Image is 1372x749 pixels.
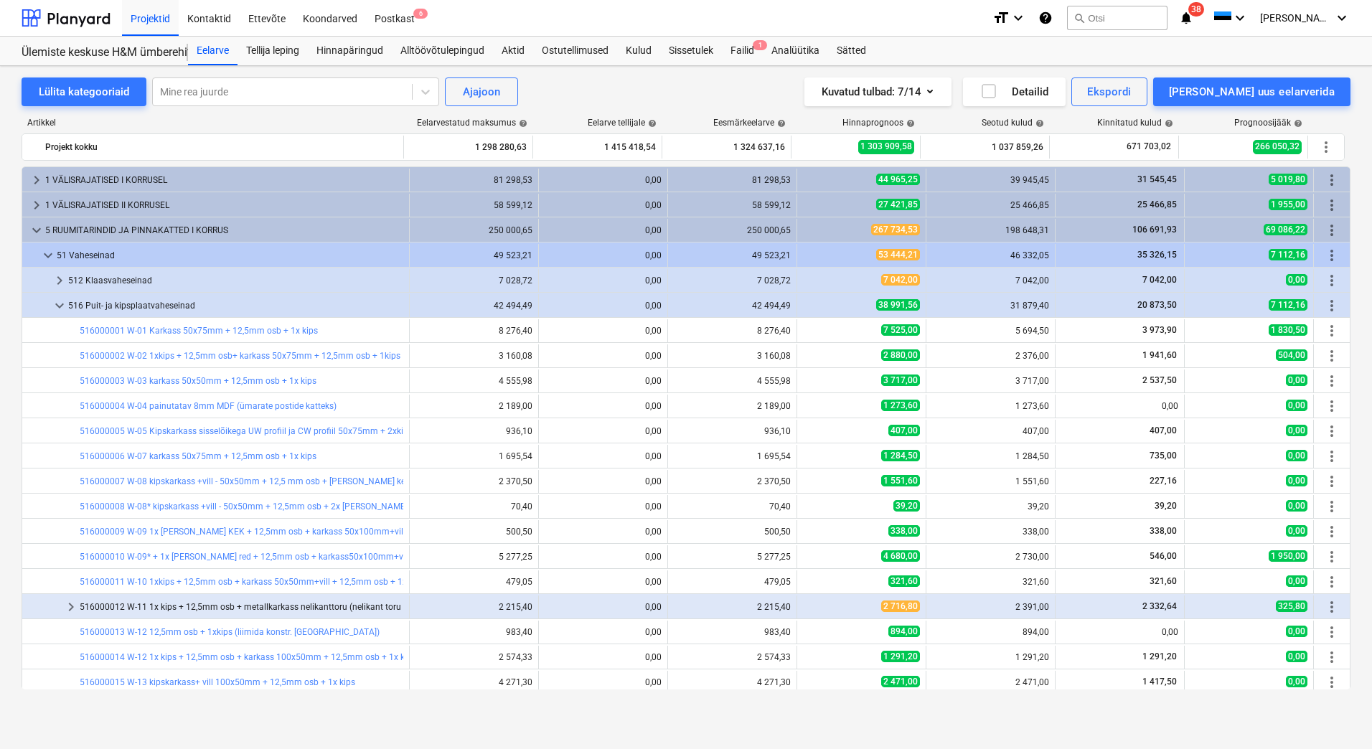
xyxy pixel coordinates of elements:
[903,119,915,128] span: help
[674,476,791,486] div: 2 370,50
[932,527,1049,537] div: 338,00
[674,426,791,436] div: 936,10
[533,37,617,65] div: Ostutellimused
[932,275,1049,286] div: 7 042,00
[415,351,532,361] div: 3 160,08
[415,426,532,436] div: 936,10
[1153,501,1178,511] span: 39,20
[881,400,920,411] span: 1 273,60
[545,652,662,662] div: 0,00
[932,552,1049,562] div: 2 730,00
[545,250,662,260] div: 0,00
[1231,9,1249,27] i: keyboard_arrow_down
[876,199,920,210] span: 27 421,85
[1323,297,1340,314] span: Rohkem tegevusi
[80,501,578,512] a: 516000008 W-08* kipskarkass +vill - 50x50mm + 12,5mm osb + 2x [PERSON_NAME] red + RFID(tarnib H&M...
[888,626,920,637] span: 894,00
[545,501,662,512] div: 0,00
[415,652,532,662] div: 2 574,33
[1136,174,1178,184] span: 31 545,45
[45,194,403,217] div: 1 VÄLISRAJATISED II KORRUSEL
[493,37,533,65] div: Aktid
[545,376,662,386] div: 0,00
[80,627,380,637] a: 516000013 W-12 12,5mm osb + 1xkips (liimida konstr. [GEOGRAPHIC_DATA])
[415,527,532,537] div: 500,50
[410,136,527,159] div: 1 298 280,63
[1323,473,1340,490] span: Rohkem tegevusi
[1286,575,1307,587] span: 0,00
[932,476,1049,486] div: 1 551,60
[80,577,425,587] a: 516000011 W-10 1xkips + 12,5mm osb + karkass 50x50mm+vill + 12,5mm osb + 1x kips
[39,247,57,264] span: keyboard_arrow_down
[1033,119,1044,128] span: help
[876,299,920,311] span: 38 991,56
[415,552,532,562] div: 5 277,25
[660,37,722,65] a: Sissetulek
[80,552,710,562] a: 516000010 W-09* + 1x [PERSON_NAME] red + 12,5mm osb + karkass50x100mm+vill +12,5mm osb + [PERSON_...
[545,301,662,311] div: 0,00
[888,525,920,537] span: 338,00
[463,83,500,101] div: Ajajoon
[828,37,875,65] div: Sätted
[80,595,403,618] div: 516000012 W-11 1x kips + 12,5mm osb + metallkarkass nelikanttoru (nelikant toru tarnib tellija, p...
[392,37,493,65] a: Alltöövõtulepingud
[1061,401,1178,411] div: 0,00
[1323,674,1340,691] span: Rohkem tegevusi
[415,225,532,235] div: 250 000,65
[413,9,428,19] span: 6
[674,376,791,386] div: 4 555,98
[1323,397,1340,415] span: Rohkem tegevusi
[926,136,1043,159] div: 1 037 859,26
[28,197,45,214] span: keyboard_arrow_right
[545,326,662,336] div: 0,00
[674,451,791,461] div: 1 695,54
[1286,500,1307,512] span: 0,00
[62,598,80,616] span: keyboard_arrow_right
[881,600,920,612] span: 2 716,80
[1148,551,1178,561] span: 546,00
[804,77,952,106] button: Kuvatud tulbad:7/14
[932,326,1049,336] div: 5 694,50
[188,37,238,65] div: Eelarve
[51,272,68,289] span: keyboard_arrow_right
[1276,349,1307,361] span: 504,00
[415,401,532,411] div: 2 189,00
[415,200,532,210] div: 58 599,12
[1291,119,1302,128] span: help
[1286,626,1307,637] span: 0,00
[932,501,1049,512] div: 39,20
[1073,12,1085,24] span: search
[1131,225,1178,235] span: 106 691,93
[1141,275,1178,285] span: 7 042,00
[674,527,791,537] div: 500,50
[1260,12,1332,24] span: [PERSON_NAME]
[932,301,1049,311] div: 31 879,40
[308,37,392,65] div: Hinnapäringud
[674,677,791,687] div: 4 271,30
[1269,174,1307,185] span: 5 019,80
[1269,199,1307,210] span: 1 955,00
[932,225,1049,235] div: 198 648,31
[1153,77,1350,106] button: [PERSON_NAME] uus eelarverida
[1269,550,1307,562] span: 1 950,00
[881,550,920,562] span: 4 680,00
[1276,600,1307,612] span: 325,80
[1264,224,1307,235] span: 69 086,22
[28,171,45,189] span: keyboard_arrow_right
[980,83,1048,101] div: Detailid
[1323,247,1340,264] span: Rohkem tegevusi
[415,627,532,637] div: 983,40
[1323,498,1340,515] span: Rohkem tegevusi
[1323,222,1340,239] span: Rohkem tegevusi
[674,250,791,260] div: 49 523,21
[545,175,662,185] div: 0,00
[238,37,308,65] div: Tellija leping
[876,249,920,260] span: 53 444,21
[674,627,791,637] div: 983,40
[1148,451,1178,461] span: 735,00
[545,527,662,537] div: 0,00
[1141,325,1178,335] span: 3 973,90
[415,250,532,260] div: 49 523,21
[932,577,1049,587] div: 321,60
[80,326,318,336] a: 516000001 W-01 Karkass 50x75mm + 12,5mm osb + 1x kips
